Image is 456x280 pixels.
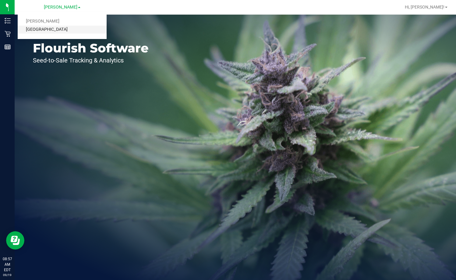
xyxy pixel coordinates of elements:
span: [PERSON_NAME] [44,5,77,10]
span: Hi, [PERSON_NAME]! [405,5,444,9]
p: 08:57 AM EDT [3,256,12,273]
inline-svg: Inventory [5,18,11,24]
p: Flourish Software [33,42,149,54]
iframe: Resource center [6,231,24,250]
a: [GEOGRAPHIC_DATA] [18,26,107,34]
p: Seed-to-Sale Tracking & Analytics [33,57,149,63]
inline-svg: Reports [5,44,11,50]
inline-svg: Retail [5,31,11,37]
p: 09/19 [3,273,12,277]
a: [PERSON_NAME] [18,17,107,26]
